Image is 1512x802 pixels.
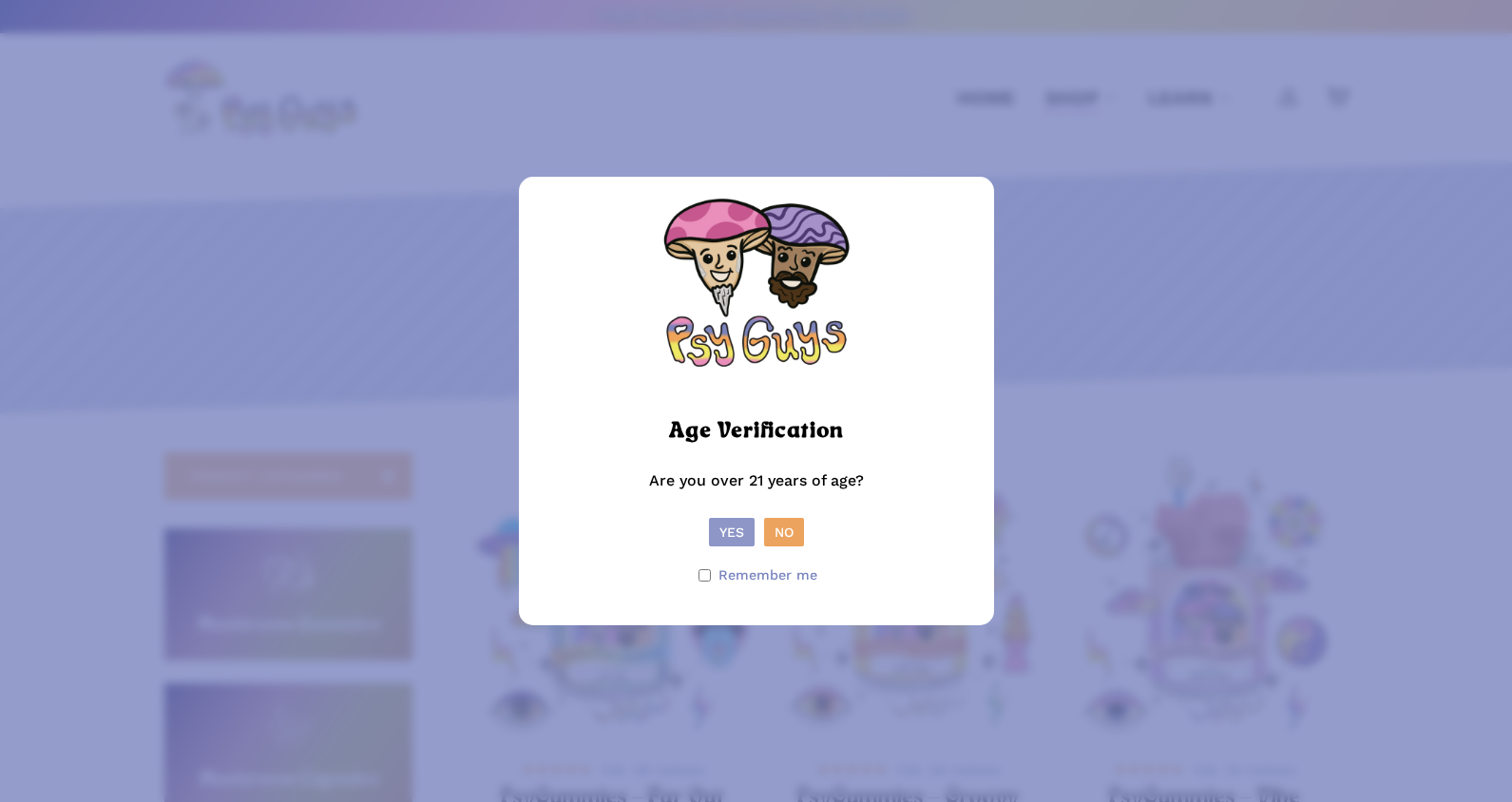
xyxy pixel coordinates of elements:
[669,411,843,452] h2: Age Verification
[764,518,804,546] button: No
[661,196,852,386] img: Psy Guys Logo
[538,468,975,518] p: Are you over 21 years of age?
[709,518,755,546] button: Yes
[718,562,817,589] span: Remember me
[699,569,711,582] input: Remember me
